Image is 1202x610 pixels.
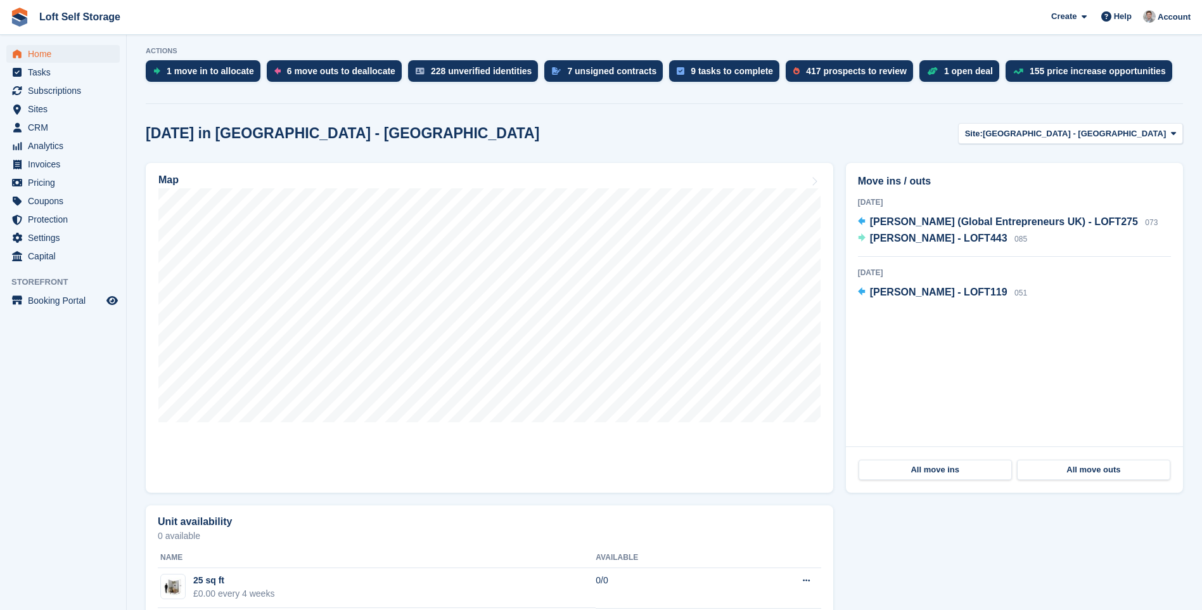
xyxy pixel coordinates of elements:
a: [PERSON_NAME] (Global Entrepreneurs UK) - LOFT275 073 [858,214,1158,231]
a: menu [6,63,120,81]
div: 7 unsigned contracts [567,66,656,76]
div: [DATE] [858,267,1171,278]
img: stora-icon-8386f47178a22dfd0bd8f6a31ec36ba5ce8667c1dd55bd0f319d3a0aa187defe.svg [10,8,29,27]
span: CRM [28,119,104,136]
div: £0.00 every 4 weeks [193,587,274,600]
div: 1 open deal [944,66,993,76]
a: menu [6,119,120,136]
a: menu [6,45,120,63]
a: All move ins [859,460,1012,480]
a: 228 unverified identities [408,60,545,88]
h2: Map [158,174,179,186]
a: [PERSON_NAME] - LOFT119 051 [858,285,1027,301]
div: 228 unverified identities [431,66,532,76]
img: verify_identity-adf6edd0f0f0b5bbfe63781bf79b02c33cf7c696d77639b501bdc392416b5a36.svg [416,67,425,75]
td: 0/0 [596,568,734,608]
img: price_increase_opportunities-93ffe204e8149a01c8c9dc8f82e8f89637d9d84a8eef4429ea346261dce0b2c0.svg [1013,68,1023,74]
img: move_outs_to_deallocate_icon-f764333ba52eb49d3ac5e1228854f67142a1ed5810a6f6cc68b1a99e826820c5.svg [274,67,281,75]
th: Name [158,548,596,568]
div: 9 tasks to complete [691,66,773,76]
img: Nik Williams [1143,10,1156,23]
div: 6 move outs to deallocate [287,66,395,76]
span: Help [1114,10,1132,23]
img: task-75834270c22a3079a89374b754ae025e5fb1db73e45f91037f5363f120a921f8.svg [677,67,684,75]
span: [PERSON_NAME] - LOFT443 [870,233,1007,243]
a: menu [6,174,120,191]
a: 155 price increase opportunities [1006,60,1179,88]
span: Subscriptions [28,82,104,100]
div: [DATE] [858,197,1171,208]
span: Tasks [28,63,104,81]
img: move_ins_to_allocate_icon-fdf77a2bb77ea45bf5b3d319d69a93e2d87916cf1d5bf7949dd705db3b84f3ca.svg [153,67,160,75]
a: 1 open deal [919,60,1006,88]
img: deal-1b604bf984904fb50ccaf53a9ad4b4a5d6e5aea283cecdc64d6e3604feb123c2.svg [927,67,938,75]
button: Site: [GEOGRAPHIC_DATA] - [GEOGRAPHIC_DATA] [958,123,1183,144]
h2: Move ins / outs [858,174,1171,189]
span: [PERSON_NAME] (Global Entrepreneurs UK) - LOFT275 [870,216,1138,227]
a: menu [6,292,120,309]
span: Sites [28,100,104,118]
span: Coupons [28,192,104,210]
span: [GEOGRAPHIC_DATA] - [GEOGRAPHIC_DATA] [983,127,1166,140]
a: 1 move in to allocate [146,60,267,88]
span: Protection [28,211,104,228]
a: menu [6,82,120,100]
span: Pricing [28,174,104,191]
a: Loft Self Storage [34,6,125,27]
a: 6 move outs to deallocate [267,60,408,88]
a: menu [6,247,120,265]
a: 7 unsigned contracts [544,60,669,88]
img: contract_signature_icon-13c848040528278c33f63329250d36e43548de30e8caae1d1a13099fd9432cc5.svg [552,67,561,75]
div: 155 price increase opportunities [1030,66,1166,76]
span: Site: [965,127,983,140]
span: Create [1051,10,1077,23]
a: [PERSON_NAME] - LOFT443 085 [858,231,1027,247]
a: menu [6,229,120,247]
span: 073 [1145,218,1158,227]
a: All move outs [1017,460,1170,480]
h2: Unit availability [158,516,232,528]
a: menu [6,100,120,118]
a: menu [6,155,120,173]
span: Account [1158,11,1191,23]
th: Available [596,548,734,568]
img: prospect-51fa495bee0391a8d652442698ab0144808aea92771e9ea1ae160a38d050c398.svg [793,67,800,75]
span: Capital [28,247,104,265]
div: 417 prospects to review [806,66,907,76]
div: 25 sq ft [193,574,274,587]
a: 417 prospects to review [786,60,919,88]
span: Storefront [11,276,126,289]
span: Booking Portal [28,292,104,309]
div: 1 move in to allocate [167,66,254,76]
p: 0 available [158,531,821,540]
span: 051 [1014,289,1027,297]
a: menu [6,211,120,228]
span: Invoices [28,155,104,173]
a: menu [6,137,120,155]
h2: [DATE] in [GEOGRAPHIC_DATA] - [GEOGRAPHIC_DATA] [146,125,539,142]
span: Home [28,45,104,63]
a: menu [6,192,120,210]
p: ACTIONS [146,47,1183,55]
img: 25.jpg [161,578,185,596]
a: Preview store [105,293,120,308]
span: Analytics [28,137,104,155]
a: 9 tasks to complete [669,60,786,88]
span: Settings [28,229,104,247]
span: [PERSON_NAME] - LOFT119 [870,287,1007,297]
span: 085 [1014,235,1027,243]
a: Map [146,163,833,493]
